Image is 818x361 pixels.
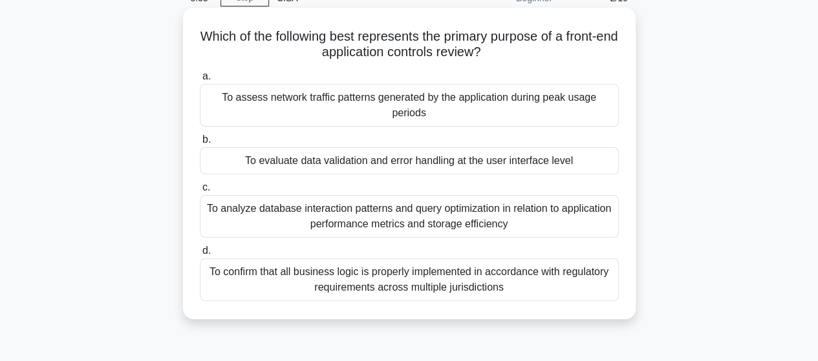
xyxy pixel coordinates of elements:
[202,181,210,192] span: c.
[200,195,619,238] div: To analyze database interaction patterns and query optimization in relation to application perfor...
[200,258,619,301] div: To confirm that all business logic is properly implemented in accordance with regulatory requirem...
[202,245,211,256] span: d.
[202,70,211,81] span: a.
[199,28,620,61] h5: Which of the following best represents the primary purpose of a front-end application controls re...
[200,84,619,127] div: To assess network traffic patterns generated by the application during peak usage periods
[200,147,619,174] div: To evaluate data validation and error handling at the user interface level
[202,134,211,145] span: b.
